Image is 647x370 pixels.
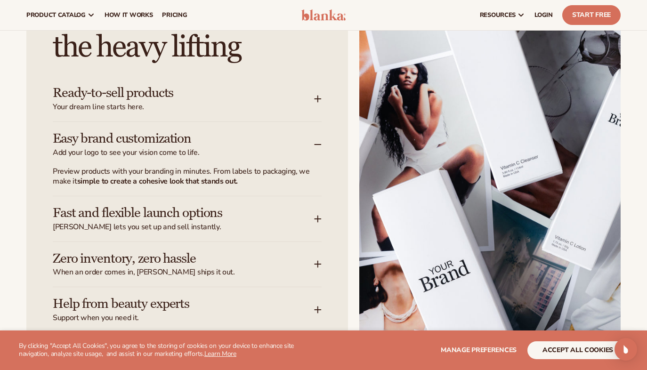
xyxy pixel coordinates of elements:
[53,102,314,112] span: Your dream line starts here.
[26,11,86,19] span: product catalog
[53,222,314,232] span: [PERSON_NAME] lets you set up and sell instantly.
[441,346,517,354] span: Manage preferences
[301,9,346,21] img: logo
[53,267,314,277] span: When an order comes in, [PERSON_NAME] ships it out.
[53,297,286,311] h3: Help from beauty experts
[480,11,516,19] span: resources
[53,148,314,158] span: Add your logo to see your vision come to life.
[77,176,238,186] strong: simple to create a cohesive look that stands out.
[19,342,324,358] p: By clicking "Accept All Cookies", you agree to the storing of cookies on your device to enhance s...
[534,11,553,19] span: LOGIN
[562,5,621,25] a: Start Free
[441,341,517,359] button: Manage preferences
[162,11,187,19] span: pricing
[105,11,153,19] span: How It Works
[53,206,286,220] h3: Fast and flexible launch options
[204,349,236,358] a: Learn More
[53,313,314,323] span: Support when you need it.
[53,131,286,146] h3: Easy brand customization
[527,341,628,359] button: accept all cookies
[53,251,286,266] h3: Zero inventory, zero hassle
[53,167,310,186] p: Preview products with your branding in minutes. From labels to packaging, we make it
[615,338,637,361] div: Open Intercom Messenger
[53,86,286,100] h3: Ready-to-sell products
